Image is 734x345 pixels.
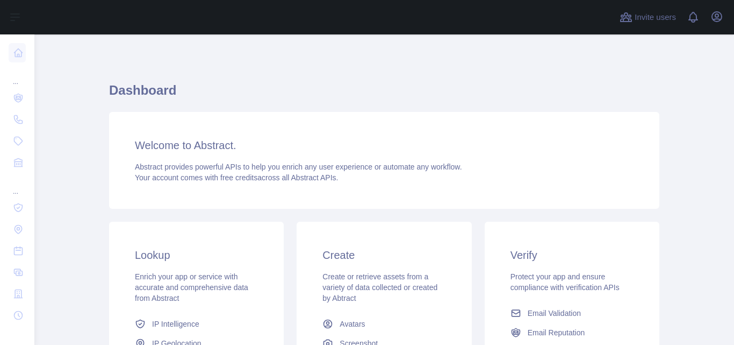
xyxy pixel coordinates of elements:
[528,308,581,319] span: Email Validation
[528,327,585,338] span: Email Reputation
[510,272,620,292] span: Protect your app and ensure compliance with verification APIs
[322,272,437,302] span: Create or retrieve assets from a variety of data collected or created by Abtract
[135,163,462,171] span: Abstract provides powerful APIs to help you enrich any user experience or automate any workflow.
[506,304,638,323] a: Email Validation
[135,173,338,182] span: Your account comes with across all Abstract APIs.
[152,319,199,329] span: IP Intelligence
[9,174,26,196] div: ...
[617,9,678,26] button: Invite users
[135,248,258,263] h3: Lookup
[131,314,262,334] a: IP Intelligence
[9,65,26,86] div: ...
[135,138,634,153] h3: Welcome to Abstract.
[109,82,659,108] h1: Dashboard
[318,314,450,334] a: Avatars
[506,323,638,342] a: Email Reputation
[635,11,676,24] span: Invite users
[135,272,248,302] span: Enrich your app or service with accurate and comprehensive data from Abstract
[220,173,257,182] span: free credits
[322,248,445,263] h3: Create
[340,319,365,329] span: Avatars
[510,248,634,263] h3: Verify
